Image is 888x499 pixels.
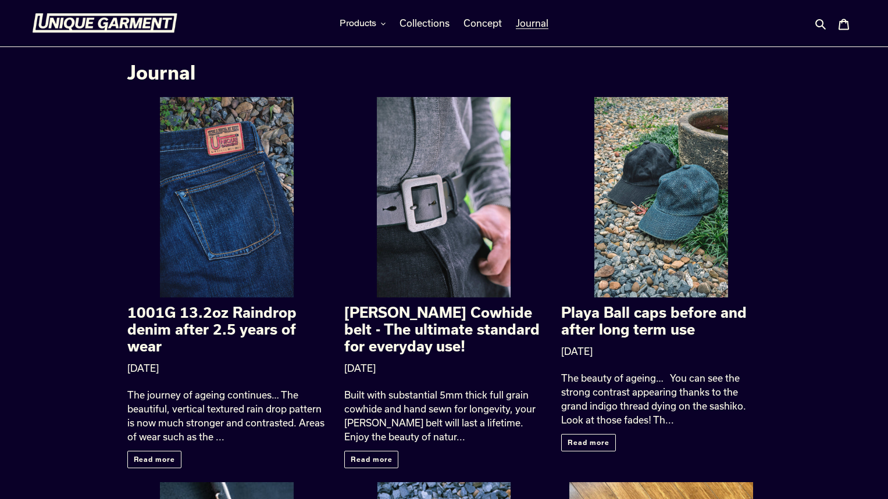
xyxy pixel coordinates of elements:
div: The journey of ageing continues… The beautiful, vertical textured rain drop pattern is now much s... [127,388,327,444]
h2: [PERSON_NAME] Cowhide belt - The ultimate standard for everyday use! [344,304,544,354]
a: Collections [394,15,455,32]
a: Playa Ball caps before and after long term use [561,97,761,338]
a: 1001G 13.2oz Raindrop denim after 2.5 years of wear [127,97,327,354]
button: Products [334,15,391,32]
img: Unique Garment [32,13,177,33]
h2: Playa Ball caps before and after long term use [561,304,761,338]
a: [PERSON_NAME] Cowhide belt - The ultimate standard for everyday use! [344,97,544,354]
time: [DATE] [561,346,593,357]
h2: 1001G 13.2oz Raindrop denim after 2.5 years of wear [127,304,327,354]
span: Concept [463,17,502,29]
a: Read more: Playa Ball caps before and after long term use [561,434,616,451]
time: [DATE] [344,362,376,374]
a: Read more: 1001G 13.2oz Raindrop denim after 2.5 years of wear [127,451,182,468]
time: [DATE] [127,362,159,374]
a: Read more: Garrison Cowhide belt - The ultimate standard for everyday use! [344,451,399,468]
a: Concept [458,15,508,32]
a: Journal [510,15,554,32]
span: Journal [516,17,548,29]
span: Products [340,17,376,29]
div: The beauty of ageing… You can see the strong contrast appearing thanks to the grand indigo thread... [561,371,761,427]
div: Built with substantial 5mm thick full grain cowhide and hand sewn for longevity, your [PERSON_NAM... [344,388,544,444]
span: Collections [400,17,450,29]
h1: Journal [127,61,761,83]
